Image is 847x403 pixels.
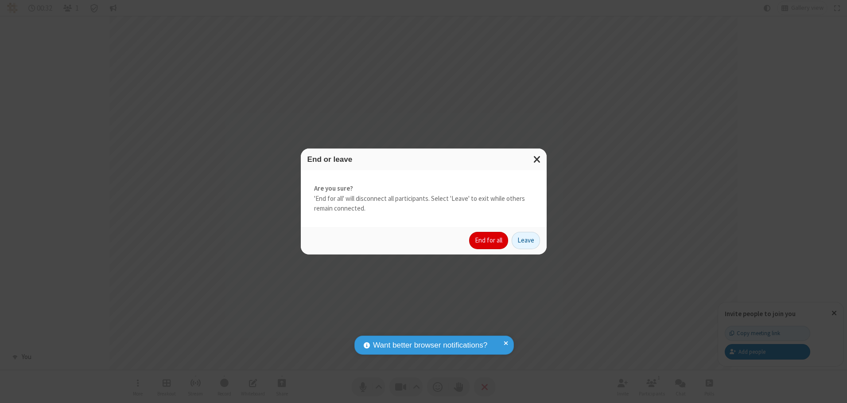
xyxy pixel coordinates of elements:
span: Want better browser notifications? [373,340,487,351]
button: End for all [469,232,508,250]
button: Close modal [528,149,547,170]
strong: Are you sure? [314,184,533,194]
h3: End or leave [307,155,540,164]
div: 'End for all' will disconnect all participants. Select 'Leave' to exit while others remain connec... [301,170,547,227]
button: Leave [512,232,540,250]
